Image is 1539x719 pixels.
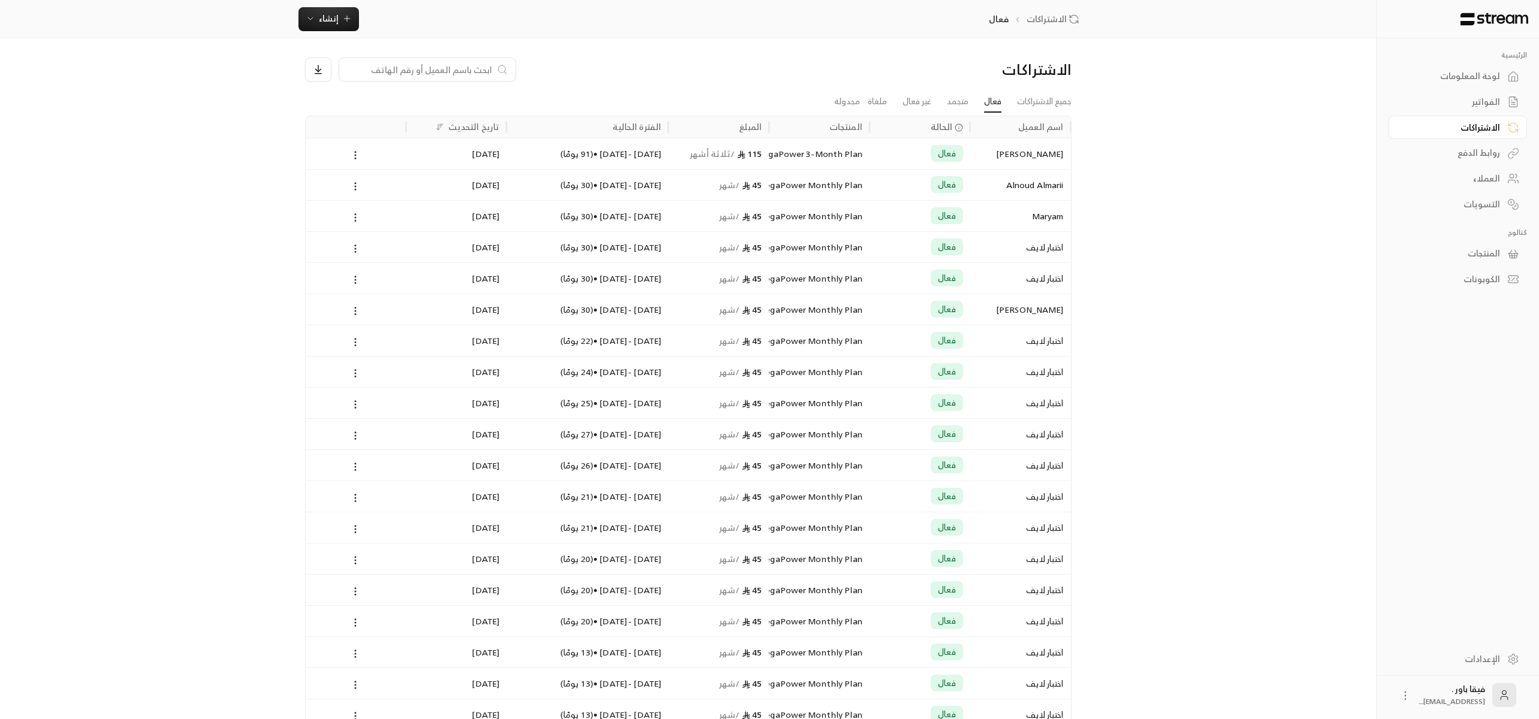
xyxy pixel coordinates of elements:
[413,201,499,231] div: [DATE]
[938,303,956,315] span: فعال
[1404,247,1500,259] div: المنتجات
[1404,273,1500,285] div: الكوبونات
[514,263,661,294] div: [DATE] - [DATE] • ( 30 يومًا )
[938,179,956,191] span: فعال
[514,637,661,667] div: [DATE] - [DATE] • ( 13 يومًا )
[868,91,887,112] a: ملغاة
[947,91,968,112] a: متجمد
[413,263,499,294] div: [DATE]
[776,357,862,387] div: VegaPower Monthly Plan
[776,170,862,200] div: VegaPower Monthly Plan
[1018,119,1063,134] div: اسم العميل
[413,637,499,667] div: [DATE]
[829,119,862,134] div: المنتجات
[675,637,762,667] div: 45
[448,119,500,134] div: تاريخ التحديث
[690,146,735,161] span: / ثلاثة أشهر
[1389,647,1527,670] a: الإعدادات
[977,294,1064,325] div: [PERSON_NAME]
[413,575,499,605] div: [DATE]
[977,232,1064,262] div: اختبار لايف
[938,241,956,253] span: فعال
[719,177,740,192] span: / شهر
[413,325,499,356] div: [DATE]
[413,170,499,200] div: [DATE]
[977,419,1064,449] div: اختبار لايف
[776,294,862,325] div: VegaPower Monthly Plan
[1389,116,1527,139] a: الاشتراكات
[977,357,1064,387] div: اختبار لايف
[776,575,862,605] div: VegaPower Monthly Plan
[514,543,661,574] div: [DATE] - [DATE] • ( 20 يومًا )
[776,232,862,262] div: VegaPower Monthly Plan
[413,232,499,262] div: [DATE]
[413,294,499,325] div: [DATE]
[1404,96,1500,108] div: الفواتير
[675,575,762,605] div: 45
[675,543,762,574] div: 45
[675,170,762,200] div: 45
[938,272,956,284] span: فعال
[938,677,956,689] span: فعال
[776,543,862,574] div: VegaPower Monthly Plan
[675,325,762,356] div: 45
[938,365,956,377] span: فعال
[776,138,862,169] div: VegaPower 3-Month Plan
[1404,70,1500,82] div: لوحة المعلومات
[346,63,493,76] input: ابحث باسم العميل أو رقم الهاتف
[719,395,740,410] span: / شهر
[675,450,762,481] div: 45
[514,294,661,325] div: [DATE] - [DATE] • ( 30 يومًا )
[977,170,1064,200] div: Alnoud Almarii
[719,364,740,379] span: / شهر
[1419,695,1485,708] span: [EMAIL_ADDRESS]....
[776,325,862,356] div: VegaPower Monthly Plan
[514,232,661,262] div: [DATE] - [DATE] • ( 30 يومًا )
[776,512,862,543] div: VegaPower Monthly Plan
[514,512,661,543] div: [DATE] - [DATE] • ( 21 يومًا )
[1389,268,1527,291] a: الكوبونات
[514,575,661,605] div: [DATE] - [DATE] • ( 20 يومًا )
[776,263,862,294] div: VegaPower Monthly Plan
[675,419,762,449] div: 45
[776,481,862,512] div: VegaPower Monthly Plan
[776,606,862,636] div: VegaPower Monthly Plan
[719,676,740,691] span: / شهر
[938,397,956,409] span: فعال
[675,138,762,169] div: 115
[977,575,1064,605] div: اختبار لايف
[984,91,1001,113] a: فعال
[938,521,956,533] span: فعال
[675,512,762,543] div: 45
[413,543,499,574] div: [DATE]
[514,668,661,699] div: [DATE] - [DATE] • ( 13 يومًا )
[977,606,1064,636] div: اختبار لايف
[1404,147,1500,159] div: روابط الدفع
[1017,91,1072,112] a: جميع الاشتراكات
[977,450,1064,481] div: اختبار لايف
[1027,13,1084,25] a: الاشتراكات
[977,543,1064,574] div: اختبار لايف
[719,458,740,473] span: / شهر
[514,170,661,200] div: [DATE] - [DATE] • ( 30 يومًا )
[413,606,499,636] div: [DATE]
[938,552,956,564] span: فعال
[719,271,740,286] span: / شهر
[1389,192,1527,216] a: التسويات
[977,138,1064,169] div: [PERSON_NAME]
[413,138,499,169] div: [DATE]
[1389,242,1527,265] a: المنتجات
[938,334,956,346] span: فعال
[319,11,339,26] span: إنشاء
[938,459,956,471] span: فعال
[514,419,661,449] div: [DATE] - [DATE] • ( 27 يومًا )
[675,481,762,512] div: 45
[719,614,740,629] span: / شهر
[413,512,499,543] div: [DATE]
[719,333,740,348] span: / شهر
[1404,653,1500,665] div: الإعدادات
[1389,50,1527,60] p: الرئيسية
[675,201,762,231] div: 45
[977,668,1064,699] div: اختبار لايف
[977,325,1064,356] div: اختبار لايف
